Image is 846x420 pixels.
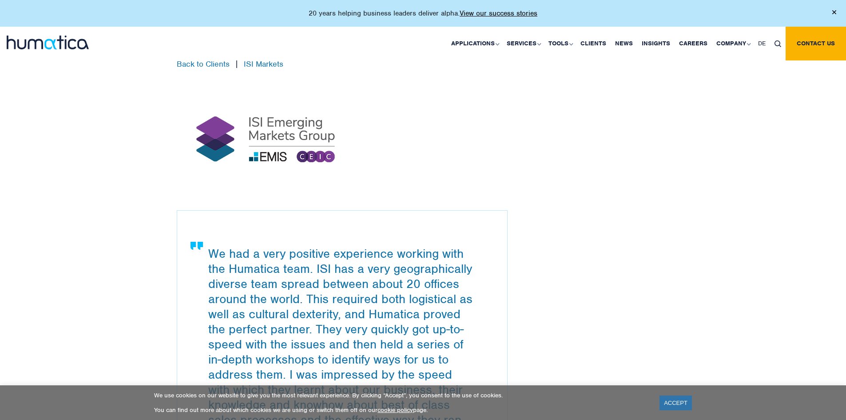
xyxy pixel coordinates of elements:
[460,9,537,18] a: View our success stories
[377,406,413,414] a: cookie policy
[758,40,766,47] span: DE
[502,27,544,60] a: Services
[712,27,754,60] a: Company
[659,396,692,410] a: ACCEPT
[576,27,611,60] a: Clients
[244,59,283,69] a: ISI Markets
[675,27,712,60] a: Careers
[7,36,89,49] img: logo
[775,40,781,47] img: search_icon
[309,9,537,18] p: 20 years helping business leaders deliver alpha.
[177,86,354,197] img: eci
[154,406,648,414] p: You can find out more about which cookies we are using or switch them off on our page.
[447,27,502,60] a: Applications
[544,27,576,60] a: Tools
[754,27,770,60] a: DE
[154,392,648,399] p: We use cookies on our website to give you the most relevant experience. By clicking “Accept”, you...
[637,27,675,60] a: Insights
[177,59,230,69] a: Back to Clients
[786,27,846,60] a: Contact us
[611,27,637,60] a: News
